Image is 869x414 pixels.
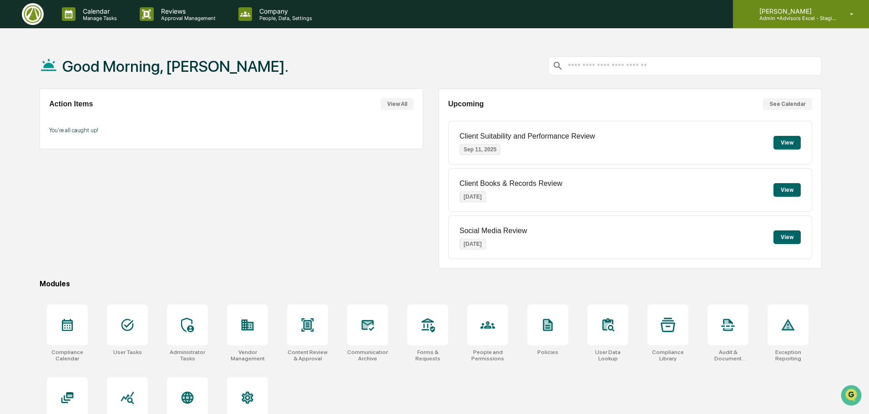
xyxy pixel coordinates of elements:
[407,349,448,362] div: Forms & Requests
[76,15,121,21] p: Manage Tasks
[49,100,93,108] h2: Action Items
[64,154,110,161] a: Powered byPylon
[763,98,812,110] button: See Calendar
[9,133,16,140] div: 🔎
[287,349,328,362] div: Content Review & Approval
[460,191,486,202] p: [DATE]
[647,349,688,362] div: Compliance Library
[62,111,116,127] a: 🗄️Attestations
[66,115,73,123] div: 🗄️
[460,180,562,188] p: Client Books & Records Review
[167,349,208,362] div: Administrator Tasks
[752,7,837,15] p: [PERSON_NAME]
[91,154,110,161] span: Pylon
[448,100,484,108] h2: Upcoming
[840,384,864,409] iframe: Open customer support
[252,15,317,21] p: People, Data, Settings
[9,70,25,86] img: 1746055101610-c473b297-6a78-478c-a979-82029cc54cd1
[467,349,508,362] div: People and Permissions
[22,3,44,25] img: logo
[587,349,628,362] div: User Data Lookup
[18,115,59,124] span: Preclearance
[31,70,149,79] div: Start new chat
[5,128,61,145] a: 🔎Data Lookup
[460,227,527,235] p: Social Media Review
[76,7,121,15] p: Calendar
[31,79,115,86] div: We're available if you need us!
[707,349,748,362] div: Audit & Document Logs
[227,349,268,362] div: Vendor Management
[252,7,317,15] p: Company
[773,136,801,150] button: View
[49,127,413,134] p: You're all caught up!
[154,15,220,21] p: Approval Management
[381,98,414,110] button: View All
[5,111,62,127] a: 🖐️Preclearance
[460,239,486,249] p: [DATE]
[40,279,822,288] div: Modules
[62,57,288,75] h1: Good Morning, [PERSON_NAME].
[347,349,388,362] div: Communications Archive
[773,230,801,244] button: View
[773,183,801,197] button: View
[752,15,837,21] p: Admin • Advisors Excel - Staging
[460,132,595,140] p: Client Suitability and Performance Review
[9,115,16,123] div: 🖐️
[47,349,88,362] div: Compliance Calendar
[9,19,166,34] p: How can we help?
[537,349,558,355] div: Policies
[113,349,142,355] div: User Tasks
[154,7,220,15] p: Reviews
[155,72,166,83] button: Start new chat
[460,144,500,155] p: Sep 11, 2025
[768,349,808,362] div: Exception Reporting
[75,115,113,124] span: Attestations
[18,132,57,141] span: Data Lookup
